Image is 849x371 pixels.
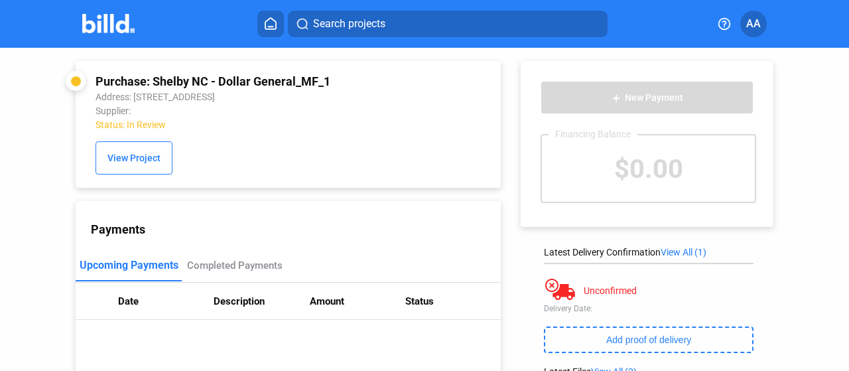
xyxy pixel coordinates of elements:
[96,141,172,175] button: View Project
[661,247,706,258] span: View All (1)
[214,283,309,320] th: Description
[96,74,404,88] div: Purchase: Shelby NC - Dollar General_MF_1
[118,283,214,320] th: Date
[606,334,691,345] span: Add proof of delivery
[80,259,178,271] div: Upcoming Payments
[96,119,404,130] div: Status: In Review
[542,135,755,202] div: $0.00
[288,11,608,37] button: Search projects
[405,283,501,320] th: Status
[91,222,501,236] div: Payments
[625,93,683,104] span: New Payment
[544,304,753,313] div: Delivery Date:
[549,129,637,139] div: Financing Balance
[187,260,283,271] div: Completed Payments
[740,11,767,37] button: AA
[746,16,761,32] span: AA
[310,283,405,320] th: Amount
[82,14,135,33] img: Billd Company Logo
[541,81,753,114] button: New Payment
[611,93,621,104] mat-icon: add
[584,285,637,296] div: Unconfirmed
[544,327,753,353] button: Add proof of delivery
[96,92,404,102] div: Address: [STREET_ADDRESS]
[313,16,385,32] span: Search projects
[544,247,753,258] div: Latest Delivery Confirmation
[107,153,161,164] span: View Project
[96,106,404,116] div: Supplier:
